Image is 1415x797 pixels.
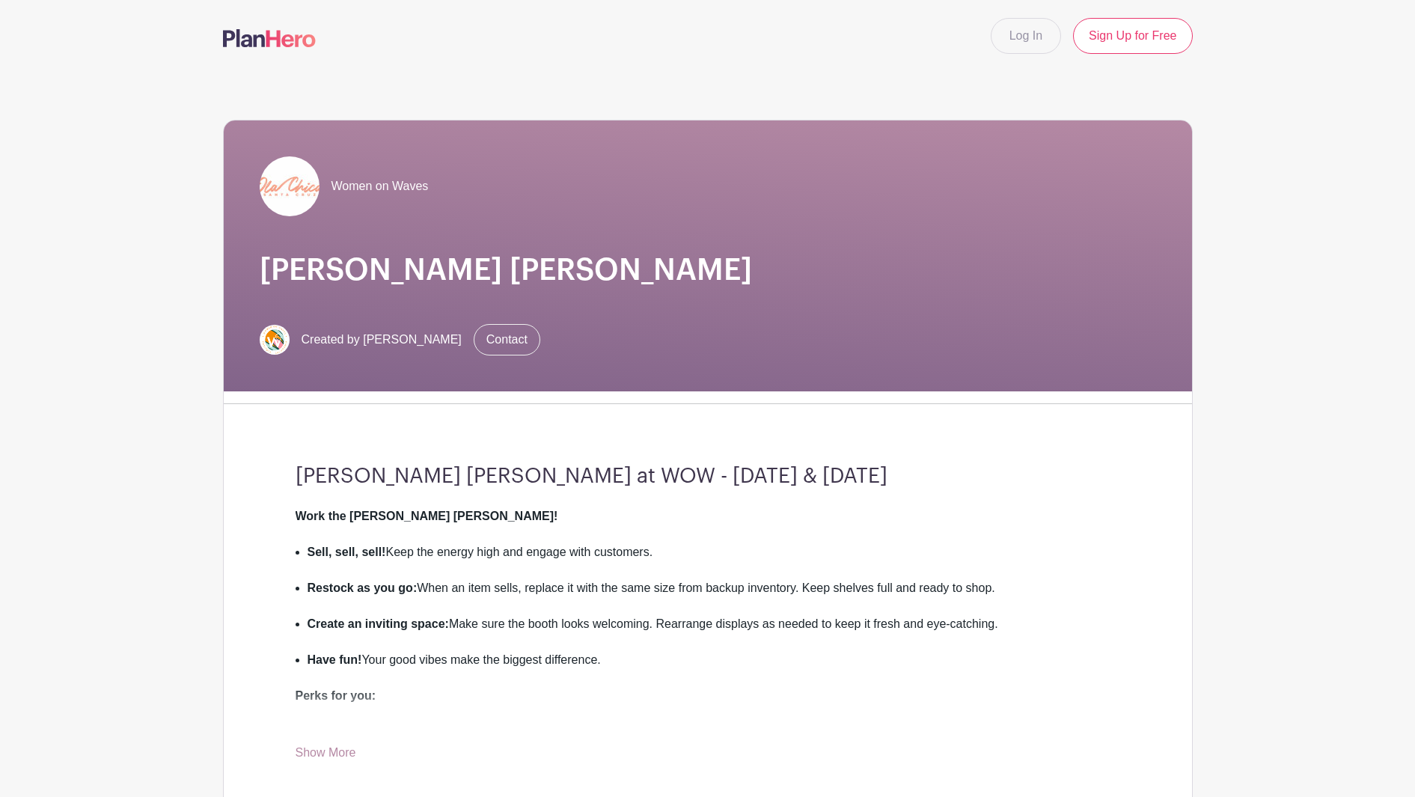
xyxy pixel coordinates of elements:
strong: Create an inviting space: [308,617,449,630]
strong: Perks for you: [296,689,376,702]
li: WOW goodie bag [308,723,1120,759]
span: Created by [PERSON_NAME] [302,331,462,349]
strong: Restock as you go: [308,581,418,594]
li: Your good vibes make the biggest difference. [308,651,1120,687]
img: OLA_CHICA_LOGO_SALMON.jpg [260,156,320,216]
li: Keep the energy high and engage with customers. [308,543,1120,579]
h1: [PERSON_NAME] [PERSON_NAME] [260,252,1156,288]
h3: [PERSON_NAME] [PERSON_NAME] at WOW - [DATE] & [DATE] [296,464,1120,489]
strong: Work the [PERSON_NAME] [PERSON_NAME]! [296,510,558,522]
a: Log In [991,18,1061,54]
span: Women on Waves [331,177,429,195]
li: Make sure the booth looks welcoming. Rearrange displays as needed to keep it fresh and eye-catching. [308,615,1120,651]
strong: Have fun! [308,653,362,666]
a: Contact [474,324,540,355]
img: Screenshot%202025-06-15%20at%209.03.41%E2%80%AFPM.png [260,325,290,355]
img: logo-507f7623f17ff9eddc593b1ce0a138ce2505c220e1c5a4e2b4648c50719b7d32.svg [223,29,316,47]
a: Sign Up for Free [1073,18,1192,54]
li: When an item sells, replace it with the same size from backup inventory. Keep shelves full and re... [308,579,1120,615]
a: Show More [296,746,356,765]
strong: Sell, sell, sell! [308,546,386,558]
